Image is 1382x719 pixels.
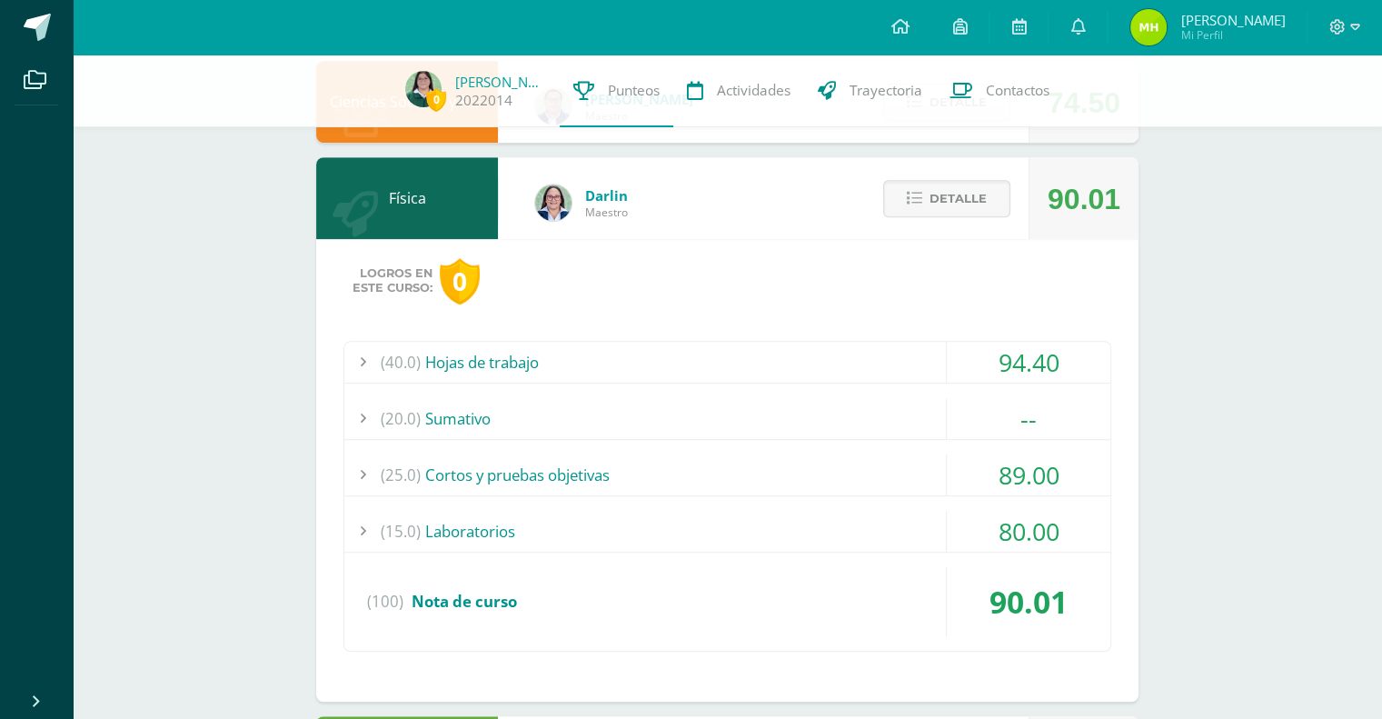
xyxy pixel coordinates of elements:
div: 80.00 [947,511,1110,552]
img: 8cfee9302e94c67f695fad48b611364c.png [1130,9,1167,45]
span: Darlin [585,186,628,205]
div: 0 [440,258,480,305]
div: Cortos y pruebas objetivas [344,454,1110,495]
span: (20.0) [381,398,421,439]
span: (40.0) [381,342,421,383]
span: Contactos [986,81,1049,100]
div: Sumativo [344,398,1110,439]
button: Detalle [883,180,1010,217]
div: 90.01 [1048,158,1120,240]
a: [PERSON_NAME] [455,73,546,91]
div: Laboratorios [344,511,1110,552]
span: (100) [367,567,403,636]
span: Actividades [717,81,790,100]
span: Nota de curso [412,591,517,612]
span: Punteos [608,81,660,100]
img: 571966f00f586896050bf2f129d9ef0a.png [535,185,572,221]
a: Trayectoria [804,55,936,127]
div: 94.40 [947,342,1110,383]
span: Mi Perfil [1180,27,1285,43]
span: Detalle [930,182,987,215]
span: Maestro [585,205,628,220]
span: (15.0) [381,511,421,552]
div: 90.01 [947,567,1110,636]
span: (25.0) [381,454,421,495]
a: Contactos [936,55,1063,127]
span: Trayectoria [850,81,922,100]
div: 89.00 [947,454,1110,495]
a: Punteos [560,55,673,127]
div: Física [316,157,498,239]
div: -- [947,398,1110,439]
span: 0 [426,88,446,111]
span: Logros en este curso: [353,266,432,295]
a: 2022014 [455,91,512,110]
span: [PERSON_NAME] [1180,11,1285,29]
a: Actividades [673,55,804,127]
div: Hojas de trabajo [344,342,1110,383]
img: 3e3fd6e5ab412e34de53ec92eb8dbd43.png [405,71,442,107]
